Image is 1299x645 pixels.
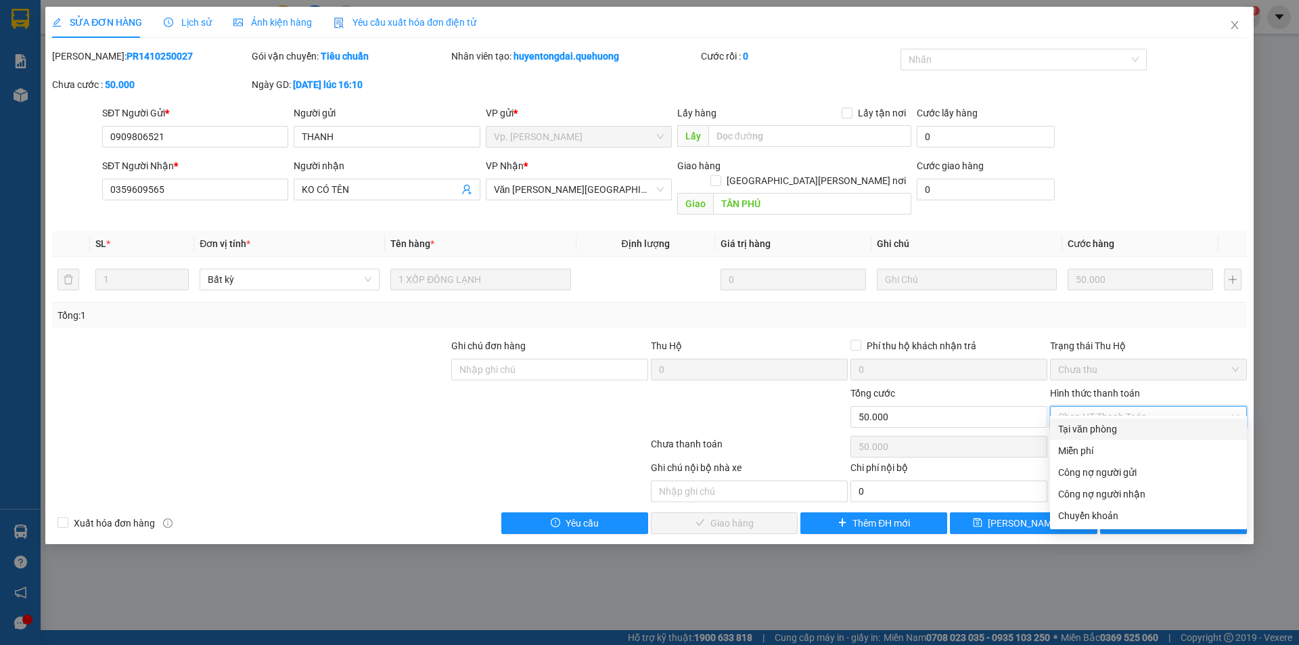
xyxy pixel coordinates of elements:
span: VP Nhận [486,160,524,171]
div: VP gửi [486,106,672,120]
input: VD: Bàn, Ghế [390,269,570,290]
span: Cước hàng [1068,238,1114,249]
button: checkGiao hàng [651,512,798,534]
div: Chi phí nội bộ [850,460,1047,481]
div: Công nợ người gửi [1058,465,1239,480]
div: Tổng: 1 [58,308,501,323]
span: plus [838,518,847,529]
span: Vp. Phan Rang [494,127,664,147]
span: [PERSON_NAME] đổi [988,516,1075,531]
span: Chưa thu [1058,359,1239,380]
input: Dọc đường [713,193,911,215]
label: Hình thức thanh toán [1050,388,1140,399]
span: Lấy tận nơi [852,106,911,120]
div: Chưa cước : [52,77,249,92]
button: save[PERSON_NAME] đổi [950,512,1097,534]
div: Chuyển khoản [1058,508,1239,523]
div: SĐT Người Gửi [102,106,288,120]
b: 0 [743,51,748,62]
input: Cước lấy hàng [917,126,1055,148]
div: Cước gửi hàng sẽ được ghi vào công nợ của người nhận [1050,483,1247,505]
span: Thêm ĐH mới [852,516,910,531]
label: Cước giao hàng [917,160,984,171]
div: Cước rồi : [701,49,898,64]
span: picture [233,18,243,27]
div: Công nợ người nhận [1058,487,1239,502]
b: [DATE] lúc 16:10 [293,79,363,90]
th: Ghi chú [871,231,1062,257]
div: SĐT Người Nhận [102,158,288,173]
span: Lịch sử [164,17,212,28]
span: Văn phòng Tân Phú [494,179,664,200]
span: [GEOGRAPHIC_DATA][PERSON_NAME] nơi [721,173,911,188]
div: Người gửi [294,106,480,120]
div: Ghi chú nội bộ nhà xe [651,460,848,481]
div: [PERSON_NAME]: [52,49,249,64]
input: Ghi chú đơn hàng [451,359,648,380]
input: Ghi Chú [877,269,1057,290]
button: plusThêm ĐH mới [800,512,947,534]
div: Chưa thanh toán [649,437,849,460]
span: clock-circle [164,18,173,27]
span: Giao [677,193,713,215]
span: exclamation-circle [551,518,560,529]
b: Tiêu chuẩn [321,51,369,62]
b: huyentongdai.quehuong [514,51,619,62]
span: edit [52,18,62,27]
span: Xuất hóa đơn hàng [68,516,160,531]
label: Ghi chú đơn hàng [451,340,526,351]
span: Bất kỳ [208,269,371,290]
button: plus [1224,269,1241,290]
div: Tại văn phòng [1058,422,1239,437]
div: Ngày GD: [252,77,449,92]
label: Cước lấy hàng [917,108,978,118]
div: Gói vận chuyển: [252,49,449,64]
input: Dọc đường [708,125,911,147]
span: Lấy [677,125,708,147]
button: delete [58,269,79,290]
span: Định lượng [622,238,670,249]
span: info-circle [163,518,173,528]
span: Giá trị hàng [721,238,771,249]
div: Trạng thái Thu Hộ [1050,338,1247,353]
span: Tên hàng [390,238,434,249]
span: Giao hàng [677,160,721,171]
input: Nhập ghi chú [651,481,848,502]
span: Thu Hộ [651,340,682,351]
button: exclamation-circleYêu cầu [501,512,648,534]
div: Cước gửi hàng sẽ được ghi vào công nợ của người gửi [1050,462,1247,483]
img: icon [334,18,344,28]
b: PR1410250027 [127,51,193,62]
span: Lấy hàng [677,108,716,118]
input: Cước giao hàng [917,179,1055,200]
button: Close [1216,7,1254,45]
span: SL [95,238,106,249]
span: save [973,518,982,529]
div: Miễn phí [1058,443,1239,458]
div: Người nhận [294,158,480,173]
span: SỬA ĐƠN HÀNG [52,17,142,28]
span: Phí thu hộ khách nhận trả [861,338,982,353]
b: 50.000 [105,79,135,90]
input: 0 [1068,269,1213,290]
span: Yêu cầu xuất hóa đơn điện tử [334,17,476,28]
span: close [1229,20,1240,30]
span: Tổng cước [850,388,895,399]
div: Nhân viên tạo: [451,49,698,64]
span: Chọn HT Thanh Toán [1058,407,1239,427]
span: Ảnh kiện hàng [233,17,312,28]
span: Đơn vị tính [200,238,250,249]
span: user-add [461,184,472,195]
input: 0 [721,269,866,290]
span: Yêu cầu [566,516,599,531]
